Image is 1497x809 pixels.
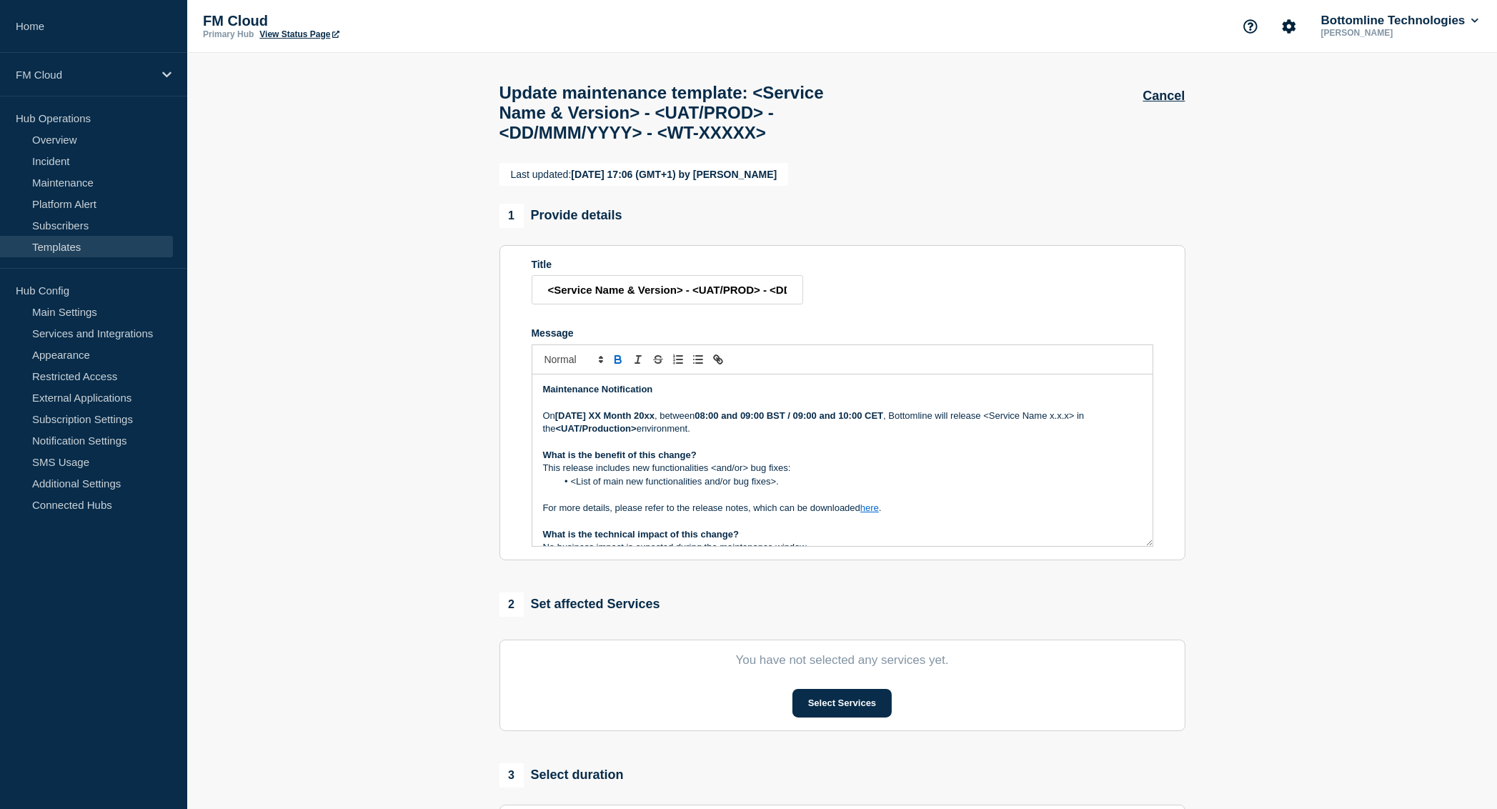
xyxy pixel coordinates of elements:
strong: Maintenance Notification [543,384,653,394]
button: Toggle italic text [628,351,648,368]
div: Message [532,327,1153,339]
span: : <Service Name & Version> - <UAT/PROD> - <DD/MMM/YYYY> - <WT-XXXXX> [499,83,824,142]
strong: 08:00 and 09:00 BST / 09:00 and 10:00 CET [695,410,883,421]
p: No business impact is expected during the maintenance window. [543,541,1142,554]
div: Set affected Services [499,592,660,617]
strong: <UAT/Production> [556,423,637,434]
button: Toggle ordered list [668,351,688,368]
a: View Status Page [259,29,339,39]
button: Toggle bulleted list [688,351,708,368]
a: here [860,502,879,513]
span: 2 [499,592,524,617]
p: On , between , Bottomline will release <Service Name x.x.x> in the environment. [543,410,1142,436]
span: Last updated: [511,169,572,180]
span: Font size [538,351,608,368]
p: For more details, please refer to the release notes, which can be downloaded . [543,502,1142,515]
span: 3 [499,763,524,788]
div: Title [532,259,803,270]
h1: Update maintenance template [499,83,839,143]
strong: What is the technical impact of this change? [543,529,740,540]
p: [PERSON_NAME] [1318,28,1467,38]
p: Primary Hub [203,29,254,39]
button: Select Services [792,689,892,718]
p: You have not selected any services yet. [532,653,1153,667]
div: Select duration [499,763,624,788]
p: FM Cloud [203,13,489,29]
p: This release includes new functionalities <and/or> bug fixes: [543,462,1142,475]
button: Toggle strikethrough text [648,351,668,368]
input: Title [532,275,803,304]
button: Bottomline Technologies [1318,14,1481,28]
div: [DATE] 17:06 (GMT+1) by [PERSON_NAME] [499,163,789,186]
div: Message [532,374,1153,546]
strong: What is the benefit of this change? [543,450,697,460]
li: <List of main new functionalities and/or bug fixes>. [557,475,1142,488]
button: Account settings [1274,11,1304,41]
div: Provide details [499,204,622,228]
p: FM Cloud [16,69,153,81]
span: 1 [499,204,524,228]
strong: [DATE] XX Month 20xx [555,410,655,421]
button: Support [1235,11,1265,41]
button: Cancel [1143,89,1185,104]
button: Toggle link [708,351,728,368]
button: Toggle bold text [608,351,628,368]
